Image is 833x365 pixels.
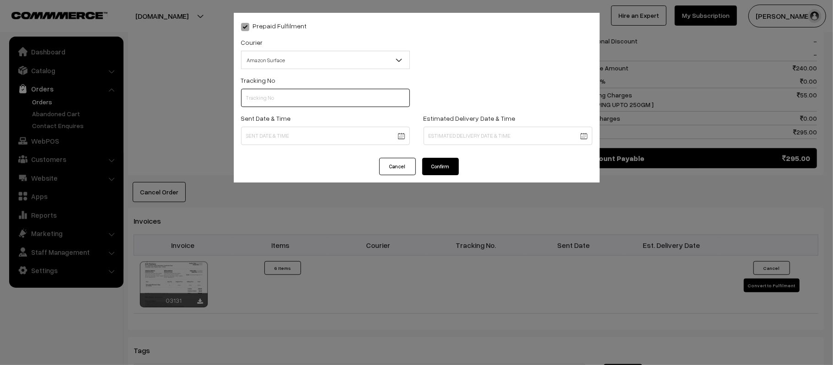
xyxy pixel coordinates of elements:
[241,21,307,31] label: Prepaid Fulfilment
[241,127,410,145] input: Sent Date & Time
[241,51,410,69] span: Amazon Surface
[241,38,263,47] label: Courier
[241,89,410,107] input: Tracking No
[422,158,459,175] button: Confirm
[379,158,416,175] button: Cancel
[424,113,516,123] label: Estimated Delivery Date & Time
[424,127,592,145] input: Estimated Delivery Date & Time
[241,75,276,85] label: Tracking No
[242,52,409,68] span: Amazon Surface
[241,113,291,123] label: Sent Date & Time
